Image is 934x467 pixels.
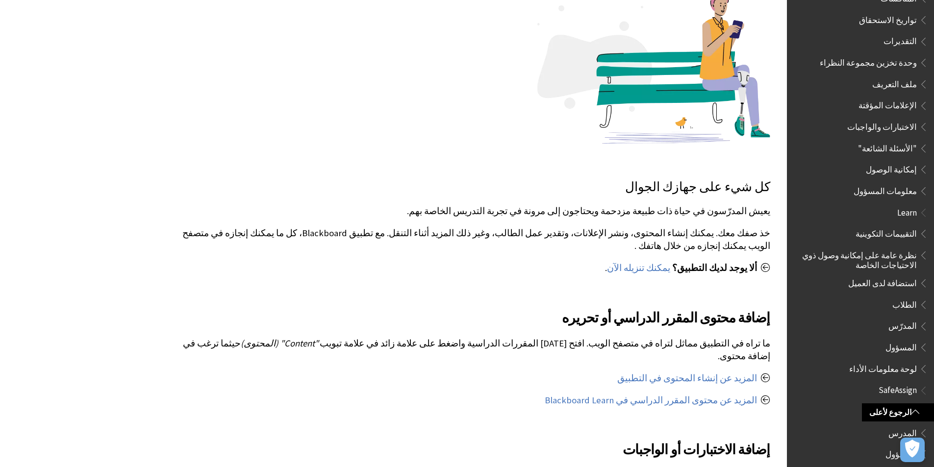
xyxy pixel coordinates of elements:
[862,403,934,421] a: الرجوع لأعلى
[900,438,925,462] button: فتح التفضيلات
[854,183,917,196] span: معلومات المسؤول
[162,227,770,252] p: خذ صفك معك. يمكنك إنشاء المحتوى، ونشر الإعلانات، وتقدير عمل الطالب، وغير ذلك المزيد أثناء التنقل....
[858,98,917,111] span: الإعلامات المؤقتة
[897,204,917,218] span: Learn
[879,382,917,395] span: SafeAssign
[607,262,670,274] a: يمكنك تنزيله الآن
[859,12,917,25] span: تواريخ الاستحقاق
[888,318,917,331] span: المدرّس
[672,262,757,273] span: ألا يوجد لديك التطبيق؟
[892,296,917,310] span: الطلاب
[872,76,917,89] span: ملف التعريف
[849,361,917,374] span: لوحة معلومات الأداء
[162,178,770,196] p: كل شيء على جهازك الجوال
[888,425,917,438] span: المدرس
[545,394,757,406] a: المزيد عن محتوى المقرر الدراسي في Blackboard Learn
[162,295,770,328] h2: إضافة محتوى المقرر الدراسي أو تحريره
[241,338,319,349] span: "Content" (المحتوى)
[885,339,917,352] span: المسؤول
[799,247,917,270] span: نظرة عامة على إمكانية وصول ذوي الاحتياجات الخاصة
[793,204,928,377] nav: Book outline for Blackboard Learn Help
[856,225,917,239] span: التقييمات التكوينية
[617,372,757,384] a: المزيد عن إنشاء المحتوى في التطبيق
[848,275,917,288] span: استضافة لدى العميل
[866,161,917,174] span: إمكانية الوصول
[847,119,917,132] span: الاختبارات والواجبات
[162,262,770,274] p: .
[162,427,770,460] h2: إضافة الاختبارات أو الواجبات
[793,382,928,463] nav: Book outline for Blackboard SafeAssign
[162,337,770,363] p: ما تراه في التطبيق مماثل لتراه في متصفح الويب. افتح [DATE] المقررات الدراسية واضغط على علامة زائد...
[858,140,917,153] span: "الأسئلة الشائعة"
[162,205,770,218] p: يعيش المدرّسون في حياة ذات طبيعة مزدحمة ويحتاجون إلى مرونة في تجربة التدريس الخاصة بهم.
[820,54,917,68] span: وحدة تخزين مجموعة النظراء
[884,33,917,47] span: التقديرات
[885,446,917,459] span: المسؤول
